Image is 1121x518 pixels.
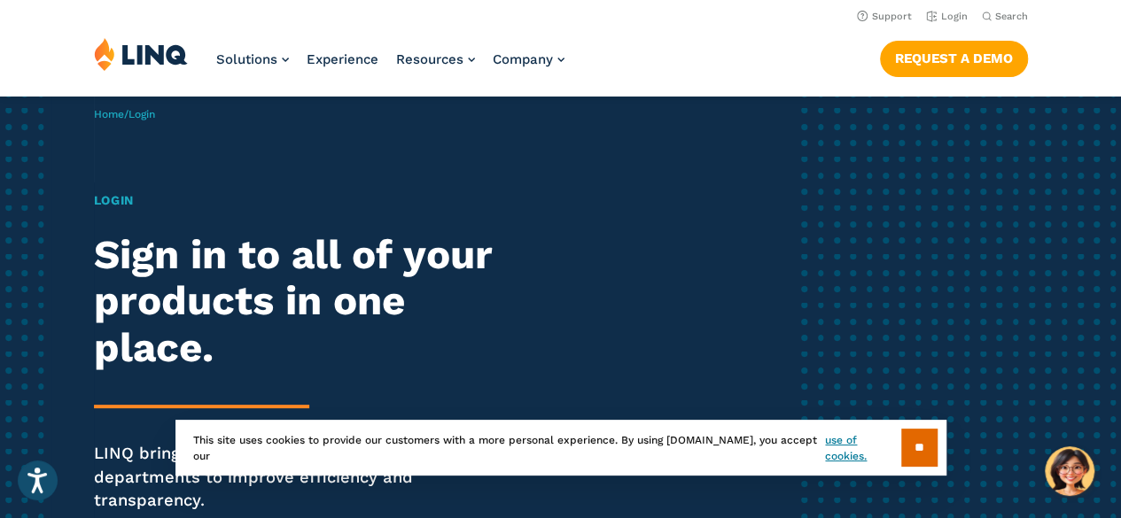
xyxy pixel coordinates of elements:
h1: Login [94,191,525,210]
span: Login [128,108,155,120]
a: Experience [307,51,378,67]
span: Company [493,51,553,67]
a: Solutions [216,51,289,67]
div: This site uses cookies to provide our customers with a more personal experience. By using [DOMAIN... [175,420,946,475]
span: Search [995,11,1028,22]
span: Resources [396,51,463,67]
a: Support [857,11,912,22]
nav: Primary Navigation [216,37,564,96]
nav: Button Navigation [880,37,1028,76]
a: use of cookies. [825,432,900,464]
span: / [94,108,155,120]
a: Home [94,108,124,120]
a: Company [493,51,564,67]
button: Open Search Bar [982,10,1028,23]
p: LINQ brings together students, parents and all your departments to improve efficiency and transpa... [94,442,525,512]
a: Request a Demo [880,41,1028,76]
a: Resources [396,51,475,67]
a: Login [926,11,968,22]
img: LINQ | K‑12 Software [94,37,188,71]
button: Hello, have a question? Let’s chat. [1045,446,1094,496]
span: Solutions [216,51,277,67]
h2: Sign in to all of your products in one place. [94,232,525,372]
